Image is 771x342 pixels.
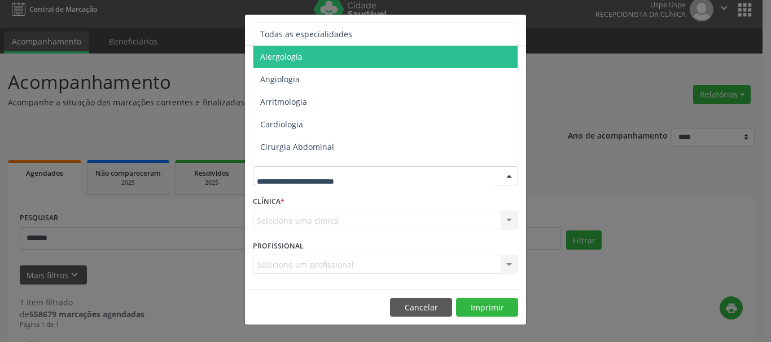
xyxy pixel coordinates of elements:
label: CLÍNICA [253,193,284,211]
span: Alergologia [260,51,303,62]
span: Angiologia [260,74,300,85]
span: Arritmologia [260,96,307,107]
span: Cirurgia Abdominal [260,141,334,152]
button: Cancelar [390,298,452,317]
span: Cirurgia Bariatrica [260,164,330,175]
button: Imprimir [456,298,518,317]
h5: Relatório de agendamentos [253,23,382,37]
span: Cardiologia [260,119,303,130]
button: Close [503,15,526,42]
span: Todas as especialidades [260,29,352,39]
label: PROFISSIONAL [253,237,304,255]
